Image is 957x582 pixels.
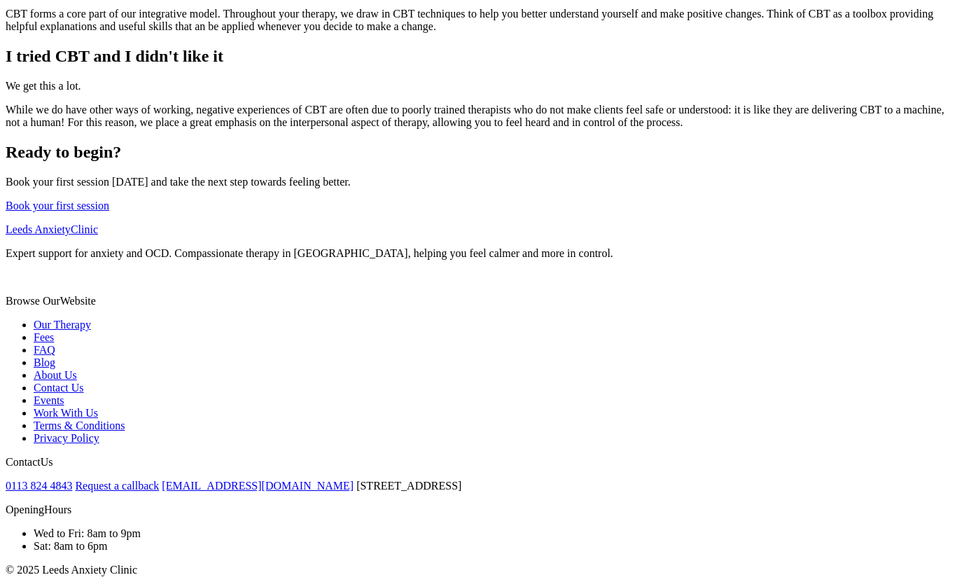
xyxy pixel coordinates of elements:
p: Us [6,456,951,469]
a: Request a callback [75,480,159,492]
p: Expert support for anxiety and OCD. Compassionate therapy in [GEOGRAPHIC_DATA], helping you feel ... [6,247,951,260]
a: Work With Us [34,407,98,419]
a: Our Therapy [34,319,91,331]
p: We get this a lot. [6,80,951,92]
li: Wed to Fri: 8am to 9pm [34,527,951,540]
span: Contact [6,456,41,468]
a: [EMAIL_ADDRESS][DOMAIN_NAME] [162,480,354,492]
h2: Ready to begin? [6,143,951,162]
a: Events [34,394,64,406]
p: While we do have other ways of working, negative experiences of CBT are often due to poorly train... [6,104,951,129]
a: Blog [34,356,55,368]
a: Book your first session [6,200,109,212]
a: Leeds AnxietyClinic [6,223,98,235]
p: CBT forms a core part of our integrative model. Throughout your therapy, we draw in CBT technique... [6,8,951,33]
span: Browse Our [6,295,60,307]
span: Clinic [71,223,98,235]
span: [STREET_ADDRESS] [356,480,461,492]
div: © 2025 Leeds Anxiety Clinic [6,564,951,576]
a: About Us [34,369,77,381]
a: 0113 824 4843 [6,480,72,492]
a: Privacy Policy [34,432,99,444]
a: Contact Us [34,382,84,394]
a: Fees [34,331,54,343]
a: Terms & Conditions [34,420,125,431]
h2: I tried CBT and I didn't like it [6,47,951,66]
p: Website [6,295,951,307]
li: Sat: 8am to 6pm [34,540,951,553]
a: FAQ [34,344,55,356]
p: Hours [6,504,951,516]
span: Opening [6,504,44,515]
p: Book your first session [DATE] and take the next step towards feeling better. [6,176,951,188]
